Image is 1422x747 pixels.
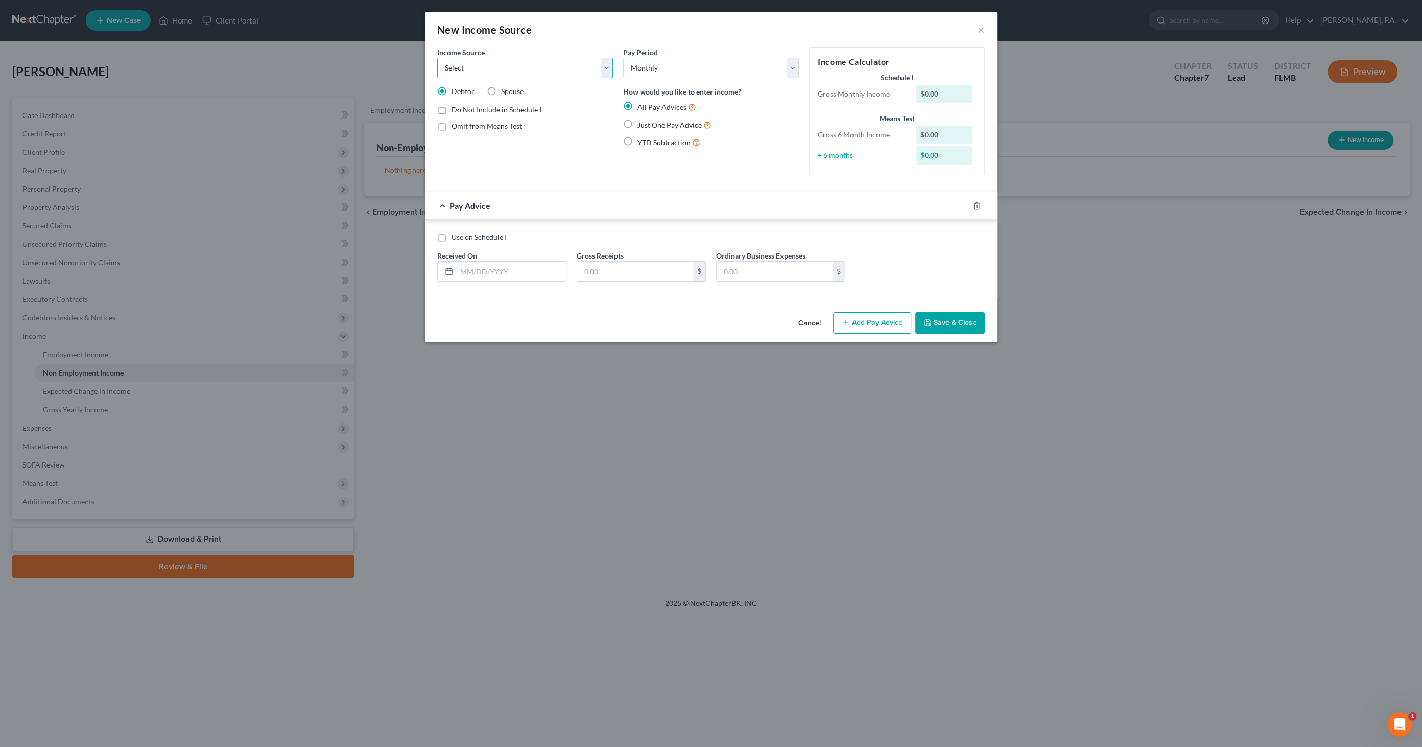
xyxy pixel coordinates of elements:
span: Omit from Means Test [452,122,522,130]
span: YTD Subtraction [637,138,691,147]
span: Spouse [501,87,524,96]
button: × [978,24,985,36]
div: Schedule I [818,73,976,83]
div: $0.00 [916,85,973,103]
div: New Income Source [437,22,532,37]
input: 0.00 [717,262,833,281]
button: Save & Close [915,312,985,334]
span: Do Not Include in Schedule I [452,105,541,114]
span: Income Source [437,48,485,57]
div: Gross 6 Month Income [813,130,911,140]
label: How would you like to enter income? [623,86,741,97]
input: MM/DD/YYYY [457,262,566,281]
div: $0.00 [916,126,973,144]
label: Pay Period [623,47,658,58]
input: 0.00 [577,262,693,281]
div: $ [693,262,705,281]
div: ÷ 6 months [813,150,911,160]
label: Ordinary Business Expenses [716,250,805,261]
iframe: Intercom live chat [1387,712,1412,737]
span: All Pay Advices [637,103,686,111]
button: Cancel [790,313,829,334]
span: 1 [1408,712,1416,720]
span: Pay Advice [449,201,490,211]
span: Use on Schedule I [452,232,507,241]
div: $ [833,262,845,281]
span: Debtor [452,87,475,96]
div: Means Test [818,113,976,124]
span: Received On [437,251,477,260]
label: Gross Receipts [577,250,624,261]
span: Just One Pay Advice [637,121,702,129]
div: Gross Monthly Income [813,89,911,99]
div: $0.00 [916,146,973,165]
button: Add Pay Advice [833,312,911,334]
h5: Income Calculator [818,56,976,68]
